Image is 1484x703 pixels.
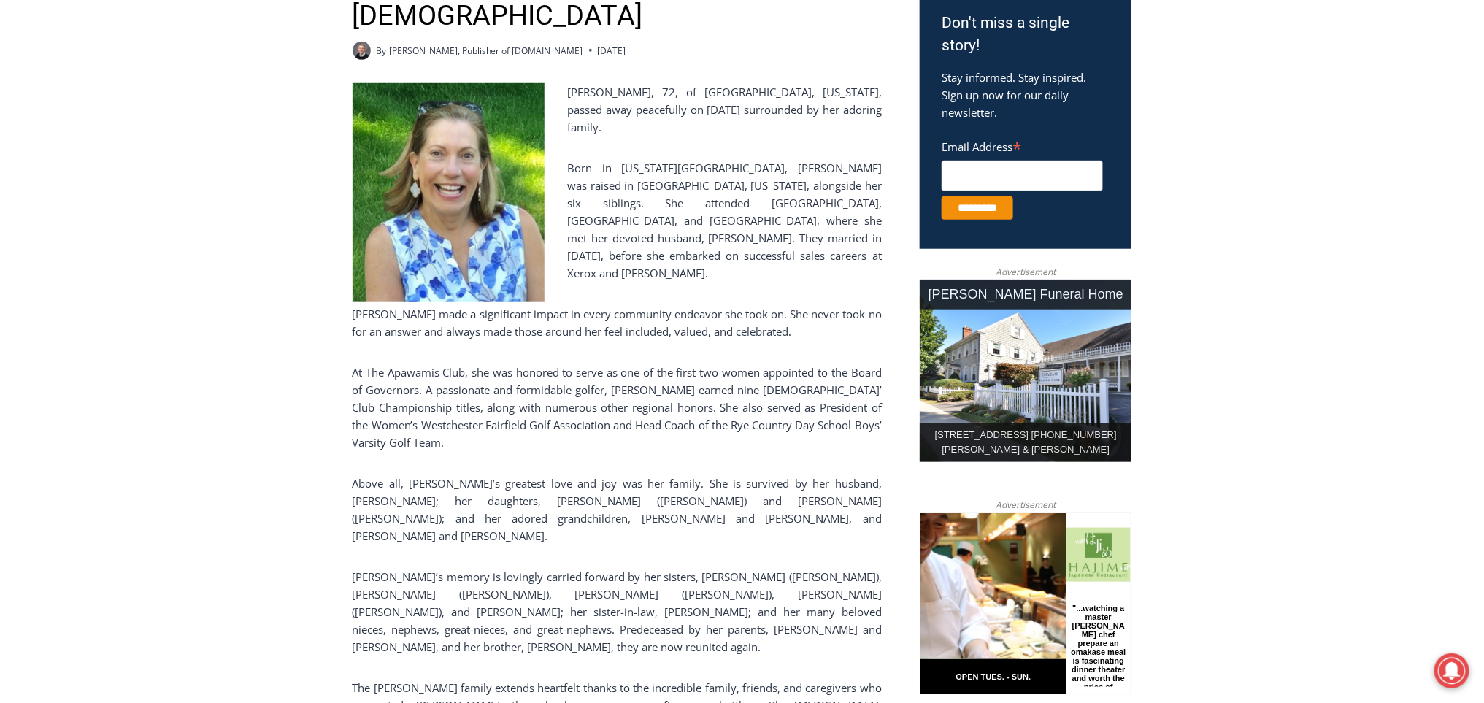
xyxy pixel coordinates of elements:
[389,45,583,57] a: [PERSON_NAME], Publisher of [DOMAIN_NAME]
[353,475,882,545] p: Above all, [PERSON_NAME]’s greatest love and joy was her family. She is survived by her husband, ...
[382,145,677,178] span: Intern @ [DOMAIN_NAME]
[981,498,1070,512] span: Advertisement
[4,150,143,206] span: Open Tues. - Sun. [PHONE_NUMBER]
[353,364,882,451] p: At The Apawamis Club, she was honored to serve as one of the first two women appointed to the Boa...
[942,12,1110,58] h3: Don't miss a single story!
[353,83,882,136] p: [PERSON_NAME], 72, of [GEOGRAPHIC_DATA], [US_STATE], passed away peacefully on [DATE] surrounded ...
[598,44,626,58] time: [DATE]
[353,83,545,302] img: Obituary - Maryanne Bardwil Lynch IMG_5518
[942,132,1103,158] label: Email Address
[369,1,690,142] div: "At the 10am stand-up meeting, each intern gets a chance to take [PERSON_NAME] and the other inte...
[920,423,1131,463] div: [STREET_ADDRESS] [PHONE_NUMBER] [PERSON_NAME] & [PERSON_NAME]
[920,280,1131,310] div: [PERSON_NAME] Funeral Home
[1,147,147,182] a: Open Tues. - Sun. [PHONE_NUMBER]
[150,91,207,174] div: "...watching a master [PERSON_NAME] chef prepare an omakase meal is fascinating dinner theater an...
[351,142,707,182] a: Intern @ [DOMAIN_NAME]
[353,159,882,282] p: Born in [US_STATE][GEOGRAPHIC_DATA], [PERSON_NAME] was raised in [GEOGRAPHIC_DATA], [US_STATE], a...
[942,69,1110,121] p: Stay informed. Stay inspired. Sign up now for our daily newsletter.
[353,42,371,60] a: Author image
[353,305,882,340] p: [PERSON_NAME] made a significant impact in every community endeavor she took on. She never took n...
[981,265,1070,279] span: Advertisement
[377,44,387,58] span: By
[353,568,882,656] p: [PERSON_NAME]’s memory is lovingly carried forward by her sisters, [PERSON_NAME] ([PERSON_NAME]),...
